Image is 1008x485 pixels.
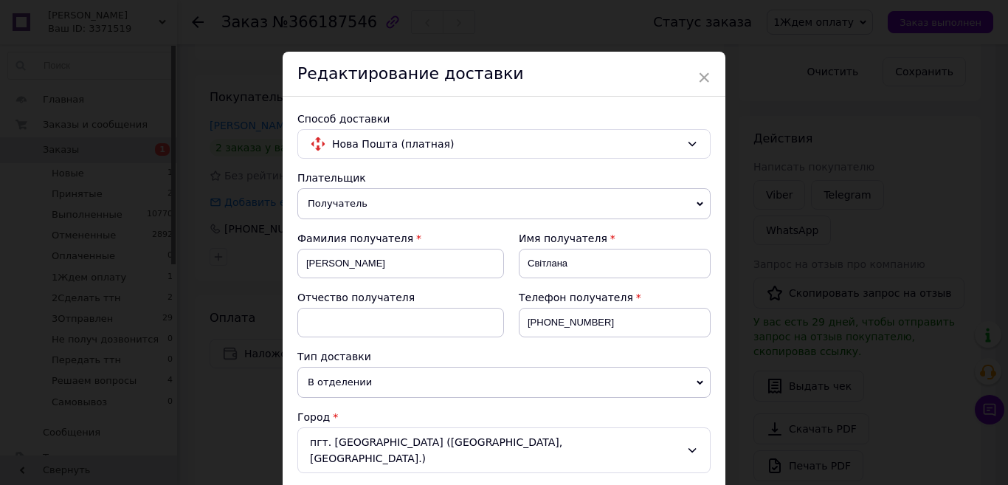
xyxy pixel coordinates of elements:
[297,410,711,424] div: Город
[297,172,366,184] span: Плательщик
[297,292,415,303] span: Отчество получателя
[297,188,711,219] span: Получатель
[519,292,633,303] span: Телефон получателя
[297,233,413,244] span: Фамилия получателя
[297,351,371,362] span: Тип доставки
[297,427,711,473] div: пгт. [GEOGRAPHIC_DATA] ([GEOGRAPHIC_DATA], [GEOGRAPHIC_DATA].)
[297,111,711,126] div: Способ доставки
[283,52,725,97] div: Редактирование доставки
[297,367,711,398] span: В отделении
[519,308,711,337] input: +380
[519,233,607,244] span: Имя получателя
[697,65,711,90] span: ×
[332,136,680,152] span: Нова Пошта (платная)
